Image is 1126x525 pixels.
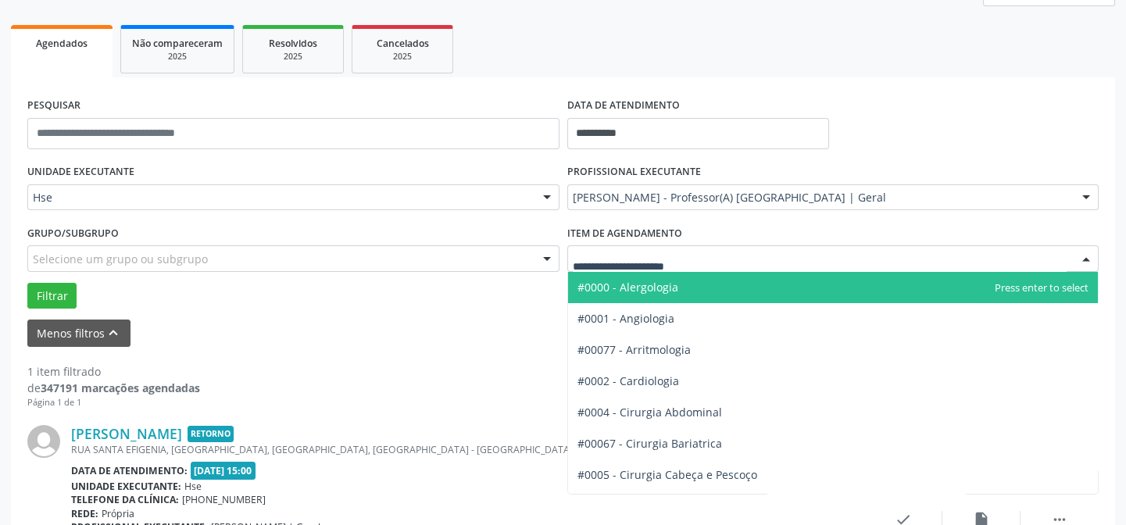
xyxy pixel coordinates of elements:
span: Não compareceram [132,37,223,50]
div: 2025 [254,51,332,62]
span: #00077 - Arritmologia [577,342,691,357]
b: Rede: [71,507,98,520]
div: de [27,380,200,396]
div: 2025 [363,51,441,62]
span: #0004 - Cirurgia Abdominal [577,405,722,420]
span: #0005 - Cirurgia Cabeça e Pescoço [577,467,757,482]
span: Própria [102,507,134,520]
span: Selecione um grupo ou subgrupo [33,251,208,267]
label: PESQUISAR [27,94,80,118]
span: Resolvidos [269,37,317,50]
span: Agendados [36,37,88,50]
span: #00067 - Cirurgia Bariatrica [577,436,722,451]
label: DATA DE ATENDIMENTO [567,94,680,118]
button: Menos filtroskeyboard_arrow_up [27,320,130,347]
div: Página 1 de 1 [27,396,200,409]
span: [PHONE_NUMBER] [182,493,266,506]
span: #0000 - Alergologia [577,280,678,295]
span: Cancelados [377,37,429,50]
span: #0002 - Cardiologia [577,373,679,388]
span: [DATE] 15:00 [191,462,256,480]
div: RUA SANTA EFIGENIA, [GEOGRAPHIC_DATA], [GEOGRAPHIC_DATA], [GEOGRAPHIC_DATA] - [GEOGRAPHIC_DATA] [71,443,864,456]
span: Retorno [188,426,234,442]
b: Unidade executante: [71,480,181,493]
label: Grupo/Subgrupo [27,221,119,245]
img: img [27,425,60,458]
div: 2025 [132,51,223,62]
button: Filtrar [27,283,77,309]
label: PROFISSIONAL EXECUTANTE [567,160,701,184]
label: Item de agendamento [567,221,682,245]
a: [PERSON_NAME] [71,425,182,442]
b: Data de atendimento: [71,464,188,477]
span: [PERSON_NAME] - Professor(A) [GEOGRAPHIC_DATA] | Geral [573,190,1067,205]
span: Hse [184,480,202,493]
i: keyboard_arrow_up [105,324,122,341]
strong: 347191 marcações agendadas [41,380,200,395]
b: Telefone da clínica: [71,493,179,506]
span: #0001 - Angiologia [577,311,674,326]
span: Hse [33,190,527,205]
div: 1 item filtrado [27,363,200,380]
label: UNIDADE EXECUTANTE [27,160,134,184]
